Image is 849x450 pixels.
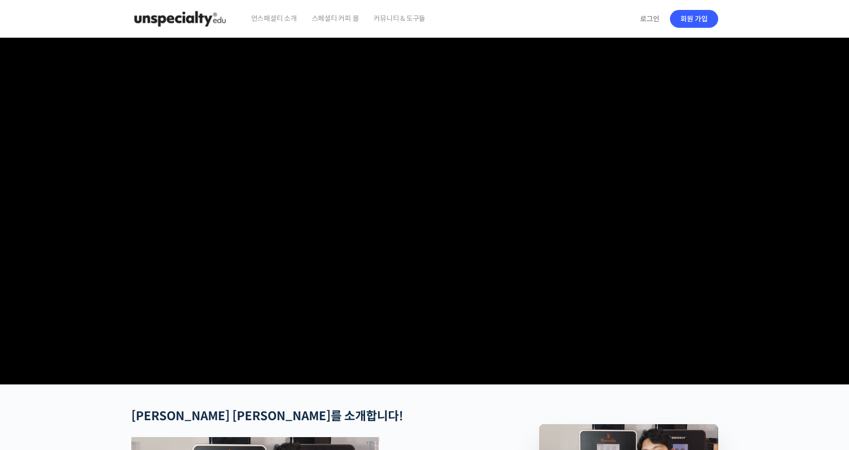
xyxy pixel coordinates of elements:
[131,409,486,424] h2: [PERSON_NAME] [PERSON_NAME]를 소개합니다!
[670,10,718,28] a: 회원 가입
[634,7,665,30] a: 로그인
